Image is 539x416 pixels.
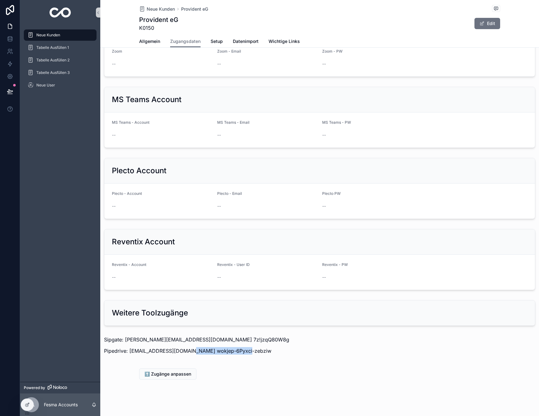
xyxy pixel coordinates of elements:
[322,203,326,209] span: --
[217,203,221,209] span: --
[36,58,70,63] span: Tabelle Ausfüllen 2
[112,61,116,67] span: --
[144,371,191,377] span: ⬆️ Zugänge anpassen
[24,385,45,390] span: Powered by
[139,38,160,44] span: Allgemein
[24,55,97,66] a: Tabelle Ausfüllen 2
[112,132,116,138] span: --
[139,6,175,12] a: Neue Kunden
[217,191,242,196] span: Plecto - Email
[112,274,116,280] span: --
[217,120,249,125] span: MS Teams - Email
[233,36,259,48] a: Datenimport
[112,237,175,247] h2: Reventix Account
[211,38,223,44] span: Setup
[170,38,201,44] span: Zugangsdaten
[112,191,142,196] span: Plecto - Account
[104,347,535,355] p: Pipedrive: [EMAIL_ADDRESS][DOMAIN_NAME] wokjep-6Pyxci-zebziw
[36,83,55,88] span: Neue User
[181,6,208,12] a: Provident eG
[24,29,97,41] a: Neue Kunden
[322,132,326,138] span: --
[44,402,78,408] p: Fesma Accounts
[112,308,188,318] h2: Weitere Toolzugänge
[269,36,300,48] a: Wichtige Links
[322,61,326,67] span: --
[217,49,241,54] span: Zoom - Email
[24,42,97,53] a: Tabelle Ausfüllen 1
[322,49,343,54] span: Zoom - PW
[36,33,60,38] span: Neue Kunden
[147,6,175,12] span: Neue Kunden
[112,166,166,176] h2: Plecto Account
[217,61,221,67] span: --
[112,120,149,125] span: MS Teams - Account
[24,80,97,91] a: Neue User
[24,67,97,78] a: Tabelle Ausfüllen 3
[112,203,116,209] span: --
[139,36,160,48] a: Allgemein
[322,262,348,267] span: Reventix - PW
[217,274,221,280] span: --
[269,38,300,44] span: Wichtige Links
[139,15,178,24] h1: Provident eG
[112,49,122,54] span: Zoom
[233,38,259,44] span: Datenimport
[139,24,178,32] span: K0150
[217,262,250,267] span: Reventix - User ID
[112,95,181,105] h2: MS Teams Account
[104,336,535,343] p: Sipgate: [PERSON_NAME][EMAIL_ADDRESS][DOMAIN_NAME] 7z!jzqQ80W8g
[170,36,201,48] a: Zugangsdaten
[36,45,69,50] span: Tabelle Ausfüllen 1
[20,25,100,99] div: scrollable content
[322,274,326,280] span: --
[112,262,146,267] span: Reventix - Account
[322,120,351,125] span: MS Teams - PW
[322,191,341,196] span: Plecto PW
[20,382,100,393] a: Powered by
[139,368,196,380] button: ⬆️ Zugänge anpassen
[217,132,221,138] span: --
[50,8,71,18] img: App logo
[474,18,500,29] button: Edit
[36,70,70,75] span: Tabelle Ausfüllen 3
[211,36,223,48] a: Setup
